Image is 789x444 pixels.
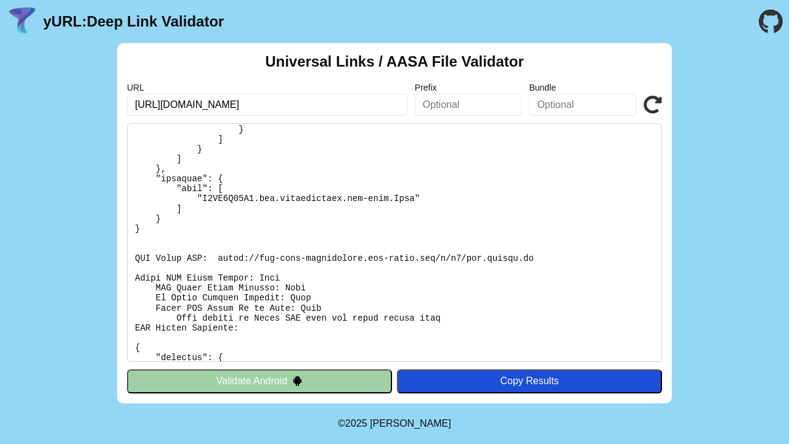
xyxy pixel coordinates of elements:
button: Copy Results [397,369,662,393]
label: Bundle [529,83,636,92]
a: yURL:Deep Link Validator [43,13,224,30]
input: Required [127,94,407,116]
label: URL [127,83,407,92]
h2: Universal Links / AASA File Validator [265,53,524,70]
img: droidIcon.svg [292,376,303,386]
label: Prefix [415,83,522,92]
button: Validate Android [127,369,392,393]
input: Optional [529,94,636,116]
footer: © [338,403,451,444]
span: 2025 [345,418,367,429]
pre: Lorem ipsu do: sitam://con.adipis.el/.sedd-eiusm/tempo-inc-utla-etdoloremag Al Enimadmi: Veni Qui... [127,123,662,362]
div: Copy Results [403,376,656,387]
img: yURL Logo [6,6,38,38]
input: Optional [415,94,522,116]
a: Michael Ibragimchayev's Personal Site [370,418,451,429]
